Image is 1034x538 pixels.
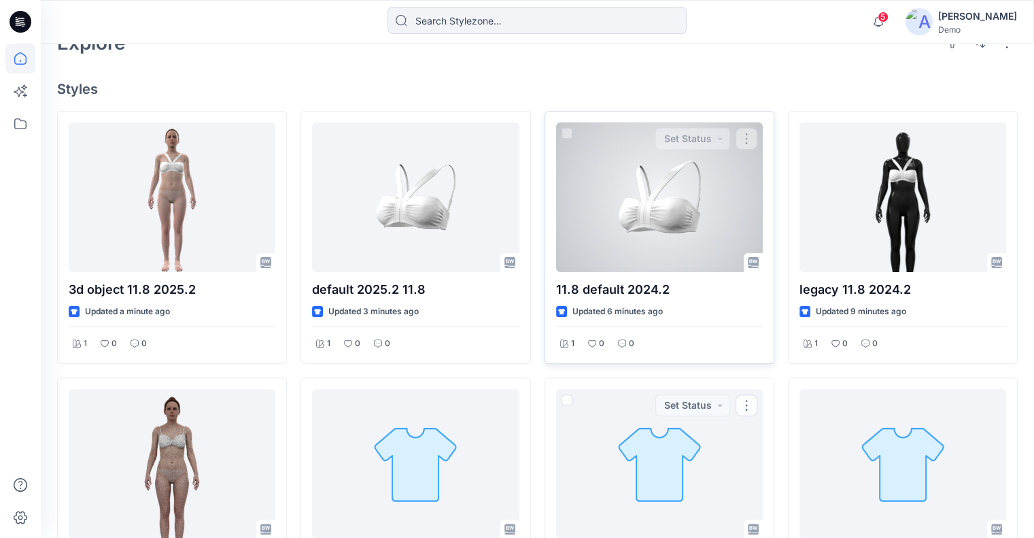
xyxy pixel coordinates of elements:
p: Updated a minute ago [85,305,170,319]
p: default 2025.2 11.8 [312,280,519,299]
p: 0 [599,337,604,351]
a: 11.8 default 2024.2 [556,122,763,272]
a: legacy 11.8 2024.2 [799,122,1006,272]
img: avatar [906,8,933,35]
p: Updated 6 minutes ago [572,305,663,319]
p: Updated 9 minutes ago [816,305,906,319]
p: 0 [141,337,147,351]
p: 0 [842,337,848,351]
h4: Styles [57,81,1018,97]
p: 1 [814,337,818,351]
p: legacy 11.8 2024.2 [799,280,1006,299]
a: default 2025.2 11.8 [312,122,519,272]
div: Demo [938,24,1017,35]
p: Updated 3 minutes ago [328,305,419,319]
p: 0 [385,337,390,351]
p: 3d object 11.8 2025.2 [69,280,275,299]
div: [PERSON_NAME] [938,8,1017,24]
p: 11.8 default 2024.2 [556,280,763,299]
p: 1 [84,337,87,351]
p: 0 [629,337,634,351]
p: 0 [111,337,117,351]
p: 0 [355,337,360,351]
p: 1 [571,337,574,351]
input: Search Stylezone… [387,7,687,34]
span: 5 [878,12,889,22]
a: 3d object 11.8 2025.2 [69,122,275,272]
h2: Explore [57,32,126,54]
p: 0 [872,337,878,351]
p: 1 [327,337,330,351]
